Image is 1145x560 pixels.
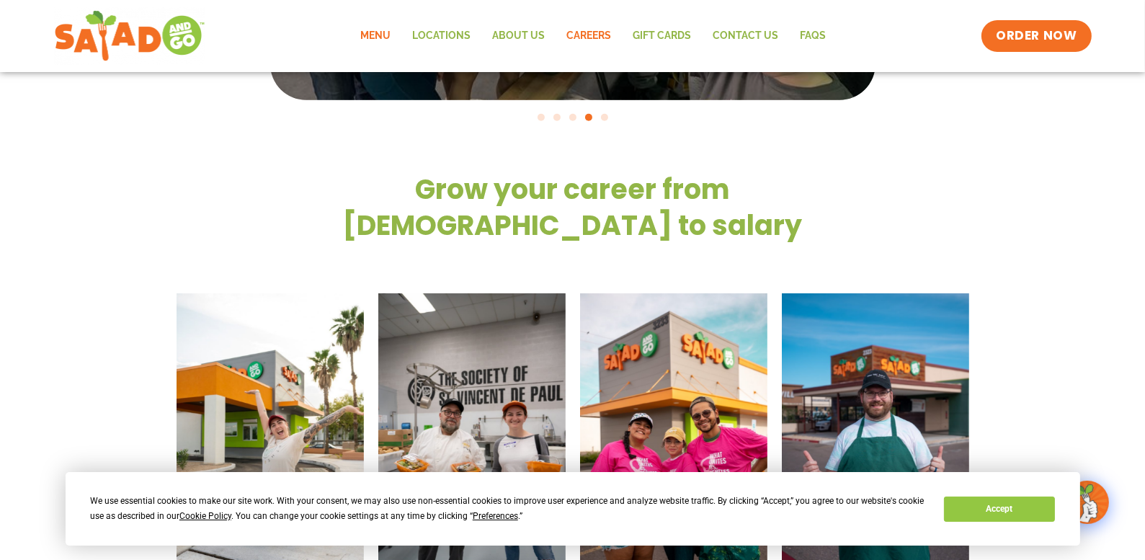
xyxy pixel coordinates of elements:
img: wpChatIcon [1067,482,1108,523]
nav: Menu [350,19,837,53]
a: About Us [482,19,556,53]
a: Contact Us [703,19,790,53]
span: Preferences [473,511,518,521]
span: Cookie Policy [179,511,231,521]
span: Go to slide 3 [569,114,576,121]
span: Go to slide 4 [585,114,592,121]
span: ORDER NOW [996,27,1077,45]
a: FAQs [790,19,837,53]
h2: Grow your career from [DEMOGRAPHIC_DATA] to salary [263,172,883,243]
div: Cookie Consent Prompt [66,472,1080,546]
span: Go to slide 2 [553,114,561,121]
span: Go to slide 1 [538,114,545,121]
a: Menu [350,19,402,53]
img: new-SAG-logo-768×292 [54,7,206,65]
span: Go to slide 5 [601,114,608,121]
a: ORDER NOW [981,20,1091,52]
a: Careers [556,19,623,53]
div: We use essential cookies to make our site work. With your consent, we may also use non-essential ... [90,494,927,524]
button: Accept [944,497,1055,522]
a: Locations [402,19,482,53]
a: GIFT CARDS [623,19,703,53]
